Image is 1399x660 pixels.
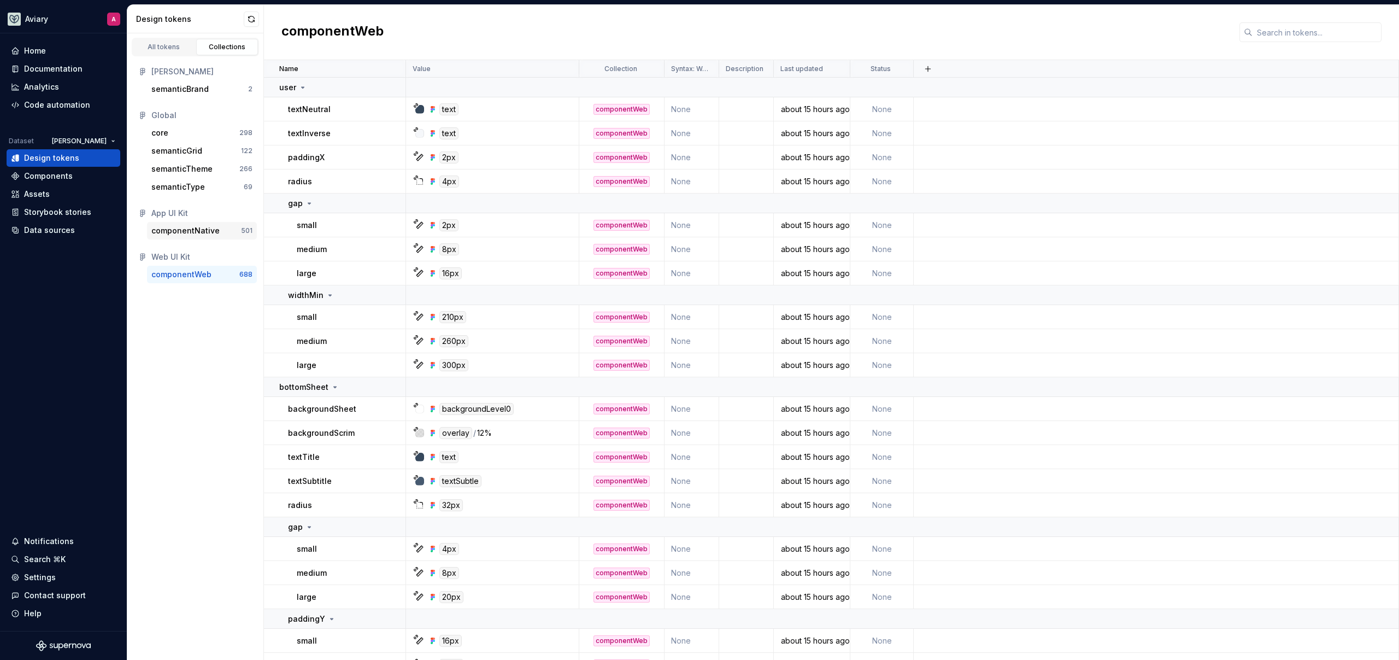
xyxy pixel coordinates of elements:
[7,587,120,604] button: Contact support
[297,544,317,554] p: small
[147,160,257,178] a: semanticTheme266
[24,590,86,601] div: Contact support
[147,142,257,160] button: semanticGrid122
[24,207,91,218] div: Storybook stories
[850,493,914,517] td: None
[665,585,719,609] td: None
[288,476,332,487] p: textSubtitle
[850,445,914,469] td: None
[439,543,459,555] div: 4px
[774,476,849,487] div: about 15 hours ago
[850,537,914,561] td: None
[7,569,120,586] a: Settings
[593,312,650,323] div: componentWeb
[297,360,316,371] p: large
[241,226,252,235] div: 501
[147,178,257,196] button: semanticType69
[24,81,59,92] div: Analytics
[850,305,914,329] td: None
[665,237,719,261] td: None
[288,428,355,439] p: backgroundScrim
[774,128,849,139] div: about 15 hours ago
[774,312,849,323] div: about 15 hours ago
[297,268,316,279] p: large
[665,170,719,194] td: None
[7,605,120,622] button: Help
[850,237,914,261] td: None
[7,60,120,78] a: Documentation
[850,629,914,653] td: None
[850,97,914,121] td: None
[24,100,90,110] div: Code automation
[665,97,719,121] td: None
[593,244,650,255] div: componentWeb
[151,182,205,192] div: semanticType
[151,145,202,156] div: semanticGrid
[774,452,849,463] div: about 15 hours ago
[665,493,719,517] td: None
[147,222,257,240] button: componentNative501
[24,171,73,182] div: Components
[780,65,823,73] p: Last updated
[7,167,120,185] a: Components
[136,14,244,25] div: Design tokens
[593,568,650,579] div: componentWeb
[850,261,914,285] td: None
[593,220,650,231] div: componentWeb
[151,163,213,174] div: semanticTheme
[774,592,849,603] div: about 15 hours ago
[439,243,459,255] div: 8px
[9,137,34,145] div: Dataset
[871,65,891,73] p: Status
[774,360,849,371] div: about 15 hours ago
[7,533,120,550] button: Notifications
[774,220,849,231] div: about 15 hours ago
[593,476,650,487] div: componentWeb
[24,225,75,236] div: Data sources
[297,336,327,347] p: medium
[439,591,463,603] div: 20px
[7,149,120,167] a: Design tokens
[665,353,719,377] td: None
[24,554,66,565] div: Search ⌘K
[665,445,719,469] td: None
[147,266,257,283] button: componentWeb688
[665,329,719,353] td: None
[7,78,120,96] a: Analytics
[24,153,79,163] div: Design tokens
[288,404,356,414] p: backgroundSheet
[477,427,492,439] div: 12%
[151,110,252,121] div: Global
[593,128,650,139] div: componentWeb
[24,572,56,583] div: Settings
[439,103,459,115] div: text
[47,133,120,149] button: [PERSON_NAME]
[850,213,914,237] td: None
[665,261,719,285] td: None
[281,22,384,42] h2: componentWeb
[593,336,650,347] div: componentWeb
[288,198,303,209] p: gap
[297,568,327,579] p: medium
[147,124,257,142] button: core298
[7,185,120,203] a: Assets
[151,66,252,77] div: [PERSON_NAME]
[137,43,191,51] div: All tokens
[439,567,459,579] div: 8px
[151,208,252,219] div: App UI Kit
[850,329,914,353] td: None
[297,312,317,323] p: small
[665,121,719,145] td: None
[774,336,849,347] div: about 15 hours ago
[200,43,255,51] div: Collections
[24,63,83,74] div: Documentation
[8,13,21,26] img: 256e2c79-9abd-4d59-8978-03feab5a3943.png
[439,311,466,323] div: 210px
[774,428,849,439] div: about 15 hours ago
[288,128,331,139] p: textInverse
[439,359,468,371] div: 300px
